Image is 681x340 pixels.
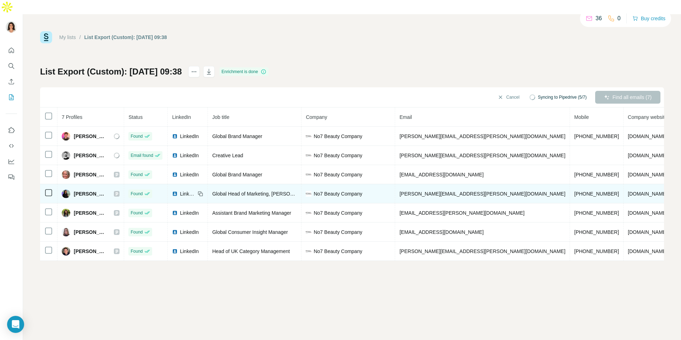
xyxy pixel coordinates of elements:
img: Avatar [62,132,70,141]
span: Global Head of Marketing, [PERSON_NAME] & Botanics [212,191,337,197]
img: Avatar [62,209,70,217]
span: [PERSON_NAME] [74,190,107,197]
div: List Export (Custom): [DATE] 09:38 [84,34,167,41]
span: [DOMAIN_NAME] [628,229,668,235]
span: [PHONE_NUMBER] [574,210,619,216]
span: LinkedIn [172,114,191,120]
img: company-logo [306,191,311,197]
button: Quick start [6,44,17,57]
button: Cancel [493,91,524,104]
img: LinkedIn logo [172,210,178,216]
span: [PERSON_NAME] [74,209,107,216]
span: LinkedIn [180,152,199,159]
img: LinkedIn logo [172,248,178,254]
span: Email [399,114,412,120]
span: [PERSON_NAME] [74,248,107,255]
span: LinkedIn [180,248,199,255]
span: Global Brand Manager [212,133,262,139]
p: 36 [596,14,602,23]
p: 0 [618,14,621,23]
span: Email found [131,152,153,159]
button: Use Surfe API [6,139,17,152]
span: Global Brand Manager [212,172,262,177]
button: Feedback [6,171,17,183]
span: No7 Beauty Company [314,209,362,216]
button: Use Surfe on LinkedIn [6,124,17,137]
span: [PERSON_NAME] [74,229,107,236]
div: Enrichment is done [220,67,269,76]
div: Open Intercom Messenger [7,316,24,333]
span: [PERSON_NAME][EMAIL_ADDRESS][PERSON_NAME][DOMAIN_NAME] [399,248,565,254]
span: Found [131,191,143,197]
span: [EMAIL_ADDRESS][PERSON_NAME][DOMAIN_NAME] [399,210,524,216]
span: LinkedIn [180,133,199,140]
span: No7 Beauty Company [314,229,362,236]
span: No7 Beauty Company [314,171,362,178]
h1: List Export (Custom): [DATE] 09:38 [40,66,182,77]
span: Found [131,248,143,254]
img: company-logo [306,133,311,139]
span: No7 Beauty Company [314,152,362,159]
img: company-logo [306,229,311,235]
span: [PHONE_NUMBER] [574,172,619,177]
span: [DOMAIN_NAME] [628,210,668,216]
span: [PERSON_NAME][EMAIL_ADDRESS][PERSON_NAME][DOMAIN_NAME] [399,133,565,139]
img: LinkedIn logo [172,191,178,197]
span: Company [306,114,327,120]
span: LinkedIn [180,209,199,216]
span: [EMAIL_ADDRESS][DOMAIN_NAME] [399,229,483,235]
img: company-logo [306,210,311,216]
span: [PERSON_NAME] [74,152,107,159]
img: Avatar [62,228,70,236]
img: Avatar [6,21,17,33]
span: [PHONE_NUMBER] [574,248,619,254]
img: company-logo [306,172,311,177]
span: Found [131,171,143,178]
img: Avatar [62,247,70,256]
img: company-logo [306,153,311,158]
span: No7 Beauty Company [314,248,362,255]
button: Enrich CSV [6,75,17,88]
span: No7 Beauty Company [314,190,362,197]
span: Found [131,229,143,235]
span: Job title [212,114,229,120]
img: Avatar [62,151,70,160]
span: [PERSON_NAME][EMAIL_ADDRESS][PERSON_NAME][DOMAIN_NAME] [399,153,565,158]
button: Search [6,60,17,72]
span: LinkedIn [180,171,199,178]
img: Avatar [62,190,70,198]
a: My lists [59,34,76,40]
span: [DOMAIN_NAME] [628,133,668,139]
span: [PERSON_NAME] [74,171,107,178]
img: LinkedIn logo [172,229,178,235]
img: LinkedIn logo [172,172,178,177]
button: My lists [6,91,17,104]
span: Found [131,210,143,216]
img: Surfe Logo [40,31,52,43]
span: [PERSON_NAME][EMAIL_ADDRESS][PERSON_NAME][DOMAIN_NAME] [399,191,565,197]
img: LinkedIn logo [172,133,178,139]
span: LinkedIn [180,190,195,197]
span: [PHONE_NUMBER] [574,229,619,235]
span: 7 Profiles [62,114,82,120]
span: [DOMAIN_NAME] [628,191,668,197]
span: [DOMAIN_NAME] [628,153,668,158]
span: Creative Lead [212,153,243,158]
span: [PHONE_NUMBER] [574,133,619,139]
span: Found [131,133,143,139]
span: Head of UK Category Management [212,248,290,254]
span: Status [128,114,143,120]
span: LinkedIn [180,229,199,236]
li: / [79,34,81,41]
button: actions [188,66,200,77]
span: Mobile [574,114,589,120]
span: No7 Beauty Company [314,133,362,140]
span: Assistant Brand Marketing Manager [212,210,291,216]
span: [EMAIL_ADDRESS][DOMAIN_NAME] [399,172,483,177]
span: [DOMAIN_NAME] [628,248,668,254]
img: Avatar [62,170,70,179]
span: Company website [628,114,667,120]
span: [PERSON_NAME] [74,133,107,140]
span: [DOMAIN_NAME] [628,172,668,177]
span: Global Consumer Insight Manager [212,229,288,235]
